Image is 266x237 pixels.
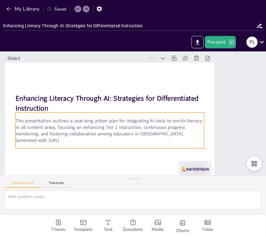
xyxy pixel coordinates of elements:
div: Add ready made slides [71,215,96,237]
span: Charts [176,227,189,234]
span: Template [74,226,93,233]
input: Insert title [3,21,256,30]
div: Saved [47,6,66,12]
button: Y L [246,36,258,48]
button: Speaker Notes [5,181,40,188]
strong: Enhancing Literacy Through AI: Strategies for Differentiated Instruction [16,94,199,113]
div: Get real-time input from your audience [121,215,145,237]
div: Add text boxes [96,215,121,237]
span: Text [104,226,112,233]
span: Table [202,226,213,233]
div: Add charts and graphs [170,215,195,237]
button: My Library [5,4,42,14]
button: Transcript [43,181,70,188]
p: This presentation outlines a year-long action plan for integrating AI tools to enrich literacy in... [16,117,204,137]
span: Theme [51,226,66,233]
div: Add images, graphics, shapes or video [145,215,170,237]
div: Slide 1 [7,55,145,61]
div: Change the overall theme [46,215,71,237]
span: Media [152,226,164,233]
p: Generated with [URL] [16,137,204,143]
span: Questions [123,226,143,233]
button: Export to PowerPoint [191,36,204,48]
div: Add a table [195,215,220,237]
button: Present [205,36,236,48]
div: Y L [246,37,258,48]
